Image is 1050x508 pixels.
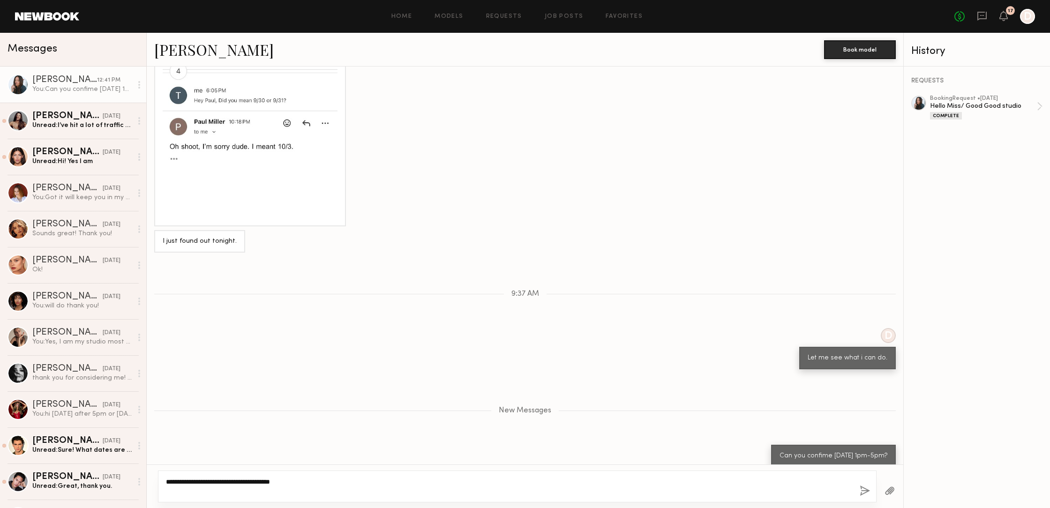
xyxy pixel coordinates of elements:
div: You: Can you confime [DATE] 1pm-5pm? [32,85,132,94]
a: D [1020,9,1035,24]
div: [DATE] [103,473,120,482]
div: [DATE] [103,437,120,446]
div: [DATE] [103,329,120,337]
div: [PERSON_NAME] [32,436,103,446]
a: bookingRequest •[DATE]Hello Miss/ Good Good studioComplete [930,96,1042,120]
div: You: will do thank you! [32,301,132,310]
div: [DATE] [103,220,120,229]
div: [DATE] [103,401,120,410]
div: [DATE] [103,292,120,301]
span: New Messages [499,407,551,415]
div: REQUESTS [911,78,1042,84]
div: Unread: Great, thank you. [32,482,132,491]
div: [PERSON_NAME] [32,112,103,121]
div: Can you confime [DATE] 1pm-5pm? [780,451,887,462]
div: [PERSON_NAME] [32,364,103,374]
div: [DATE] [103,365,120,374]
div: You: Yes, I am my studio most of the week days let me know best day for you can ill let you know ... [32,337,132,346]
div: [PERSON_NAME] [32,75,97,85]
div: 12:41 PM [97,76,120,85]
div: [DATE] [103,112,120,121]
div: Unread: Hi! Yes I am [32,157,132,166]
div: Sounds great! Thank you! [32,229,132,238]
div: Ok! [32,265,132,274]
a: Models [435,14,463,20]
div: Unread: I’ve hit a lot of traffic getting to you but I should be there by 1.45 [32,121,132,130]
div: You: hi [DATE] after 5pm or [DATE] any time . [32,410,132,418]
div: Let me see what i can do. [808,353,887,364]
div: [PERSON_NAME] [32,292,103,301]
span: 9:37 AM [511,290,539,298]
div: [PERSON_NAME] [32,148,103,157]
div: [PERSON_NAME] [32,256,103,265]
div: Unread: Sure! What dates are you guys shooting? Im booked out of town until the 18th [32,446,132,455]
a: [PERSON_NAME] [154,39,274,60]
a: Job Posts [545,14,584,20]
a: Favorites [606,14,643,20]
div: Complete [930,112,962,120]
div: 17 [1008,8,1013,14]
div: You: Got it will keep you in my data, will ask for casting if client shows interest. Thank you. [32,193,132,202]
div: [DATE] [103,184,120,193]
div: [PERSON_NAME] [32,400,103,410]
a: Requests [486,14,522,20]
div: [PERSON_NAME] [32,184,103,193]
div: [PERSON_NAME] [32,220,103,229]
div: Hello Miss/ Good Good studio [930,102,1037,111]
span: Messages [7,44,57,54]
a: Home [391,14,412,20]
a: Book model [824,45,896,53]
div: [PERSON_NAME] [32,472,103,482]
div: History [911,46,1042,57]
div: thank you for considering me! unfortunately i am already booked for [DATE] so will be unable to m... [32,374,132,382]
div: [DATE] [103,148,120,157]
button: Book model [824,40,896,59]
div: I just found out tonight. [163,236,237,247]
div: booking Request • [DATE] [930,96,1037,102]
div: [PERSON_NAME] [32,328,103,337]
div: [DATE] [103,256,120,265]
